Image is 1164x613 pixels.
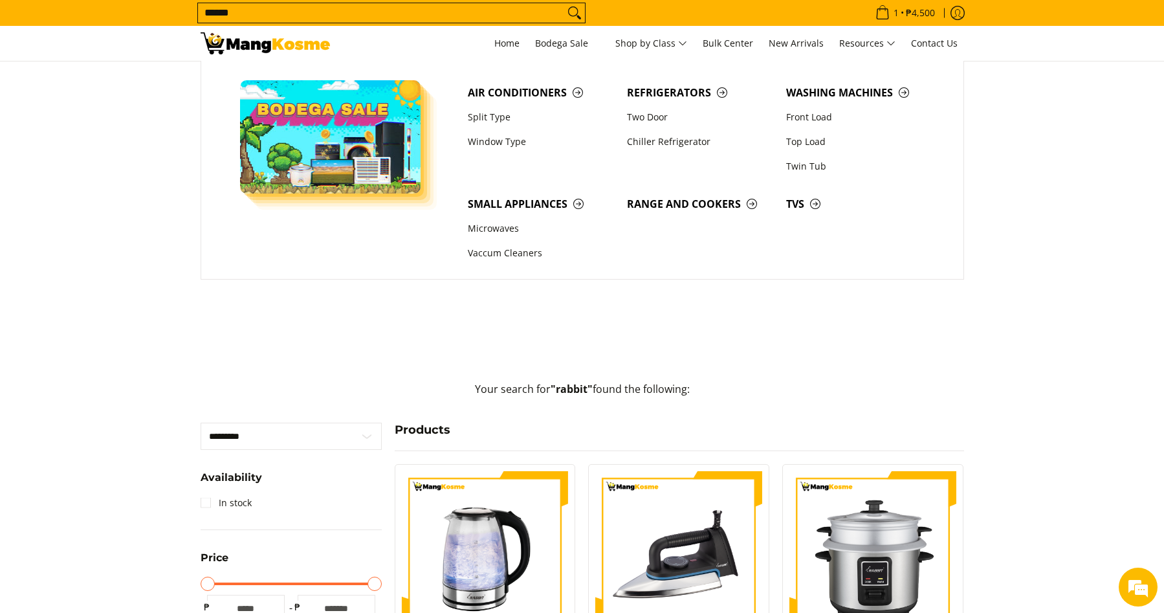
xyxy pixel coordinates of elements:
[627,85,773,101] span: Refrigerators
[615,36,687,52] span: Shop by Class
[904,8,937,17] span: ₱4,500
[461,80,620,105] a: Air Conditioners
[529,26,606,61] a: Bodega Sale
[461,192,620,216] a: Small Appliances
[201,553,228,573] summary: Open
[468,85,614,101] span: Air Conditioners
[762,26,830,61] a: New Arrivals
[201,473,262,483] span: Availability
[786,196,932,212] span: TVs
[201,381,964,410] p: Your search for found the following:
[240,80,421,194] img: Bodega Sale
[461,105,620,129] a: Split Type
[780,105,939,129] a: Front Load
[780,192,939,216] a: TVs
[201,553,228,563] span: Price
[780,154,939,179] a: Twin Tub
[395,423,964,438] h4: Products
[833,26,902,61] a: Resources
[461,241,620,266] a: Vaccum Cleaners
[461,217,620,241] a: Microwaves
[780,129,939,154] a: Top Load
[461,129,620,154] a: Window Type
[872,6,939,20] span: •
[911,37,958,49] span: Contact Us
[703,37,753,49] span: Bulk Center
[620,192,780,216] a: Range and Cookers
[905,26,964,61] a: Contact Us
[488,26,526,61] a: Home
[620,80,780,105] a: Refrigerators
[627,196,773,212] span: Range and Cookers
[620,129,780,154] a: Chiller Refrigerator
[769,37,824,49] span: New Arrivals
[786,85,932,101] span: Washing Machines
[609,26,694,61] a: Shop by Class
[201,32,330,54] img: Search: 8 results found for &quot;rabbit&quot; | Mang Kosme
[494,37,520,49] span: Home
[780,80,939,105] a: Washing Machines
[468,196,614,212] span: Small Appliances
[343,26,964,61] nav: Main Menu
[839,36,895,52] span: Resources
[620,105,780,129] a: Two Door
[201,473,262,493] summary: Open
[201,493,252,513] a: In stock
[551,382,593,396] strong: "rabbit"
[696,26,760,61] a: Bulk Center
[892,8,901,17] span: 1
[535,36,600,52] span: Bodega Sale
[564,3,585,23] button: Search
